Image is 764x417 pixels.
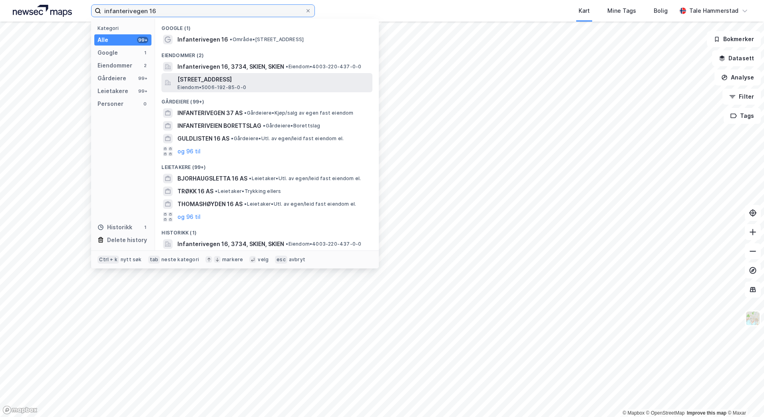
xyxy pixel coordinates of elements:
div: Leietakere (99+) [155,158,379,172]
div: neste kategori [161,256,199,263]
span: Gårdeiere • Borettslag [263,123,320,129]
div: Tale Hammerstad [689,6,738,16]
span: • [215,188,217,194]
a: Improve this map [687,410,726,416]
button: og 96 til [177,212,201,222]
button: Analyse [714,69,761,85]
button: Bokmerker [707,31,761,47]
span: Eiendom • 4003-220-437-0-0 [286,64,361,70]
div: Bolig [654,6,668,16]
div: Gårdeiere [97,73,126,83]
div: Eiendommer (2) [155,46,379,60]
span: • [244,110,247,116]
div: markere [222,256,243,263]
span: Gårdeiere • Kjøp/salg av egen fast eiendom [244,110,353,116]
div: Ctrl + k [97,256,119,264]
div: Mine Tags [607,6,636,16]
span: Leietaker • Utl. av egen/leid fast eiendom el. [249,175,361,182]
iframe: Chat Widget [724,379,764,417]
input: Søk på adresse, matrikkel, gårdeiere, leietakere eller personer [101,5,305,17]
div: Personer [97,99,123,109]
span: • [244,201,247,207]
div: 99+ [137,75,148,81]
span: THOMASHØYDEN 16 AS [177,199,243,209]
div: Kategori [97,25,151,31]
span: • [249,175,251,181]
span: Leietaker • Utl. av egen/leid fast eiendom el. [244,201,356,207]
span: • [231,135,233,141]
div: 1 [142,50,148,56]
span: INFANTERIVEIEN BORETTSLAG [177,121,261,131]
a: Mapbox [623,410,645,416]
div: esc [275,256,287,264]
span: Leietaker • Trykking ellers [215,188,281,195]
span: GULDLISTEN 16 AS [177,134,229,143]
span: • [286,64,288,69]
span: Eiendom • 4003-220-437-0-0 [286,241,361,247]
div: Delete history [107,235,147,245]
div: Eiendommer [97,61,132,70]
span: Område • [STREET_ADDRESS] [230,36,304,43]
div: Leietakere [97,86,128,96]
div: avbryt [289,256,305,263]
div: 2 [142,62,148,69]
span: Infanterivegen 16 [177,35,228,44]
span: TRØKK 16 AS [177,187,213,196]
div: 99+ [137,88,148,94]
div: 1 [142,224,148,230]
div: velg [258,256,269,263]
div: Kontrollprogram for chat [724,379,764,417]
span: • [286,241,288,247]
span: Eiendom • 5006-192-85-0-0 [177,84,246,91]
div: 0 [142,101,148,107]
div: Alle [97,35,108,45]
div: Kart [579,6,590,16]
button: Datasett [712,50,761,66]
button: Filter [722,89,761,105]
span: Infanterivegen 16, 3734, SKIEN, SKIEN [177,239,284,249]
div: Gårdeiere (99+) [155,92,379,107]
div: tab [148,256,160,264]
button: Tags [724,108,761,124]
span: [STREET_ADDRESS] [177,75,369,84]
a: OpenStreetMap [646,410,685,416]
span: INFANTERIVEGEN 37 AS [177,108,243,118]
span: Infanterivegen 16, 3734, SKIEN, SKIEN [177,62,284,71]
div: 99+ [137,37,148,43]
span: BJORHAUGSLETTA 16 AS [177,174,247,183]
button: og 96 til [177,147,201,156]
div: Google [97,48,118,58]
a: Mapbox homepage [2,405,38,415]
div: Historikk (1) [155,223,379,238]
span: • [263,123,265,129]
img: logo.a4113a55bc3d86da70a041830d287a7e.svg [13,5,72,17]
img: Z [745,311,760,326]
span: • [230,36,232,42]
div: Google (1) [155,19,379,33]
div: Historikk [97,222,132,232]
span: Gårdeiere • Utl. av egen/leid fast eiendom el. [231,135,344,142]
div: nytt søk [121,256,142,263]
